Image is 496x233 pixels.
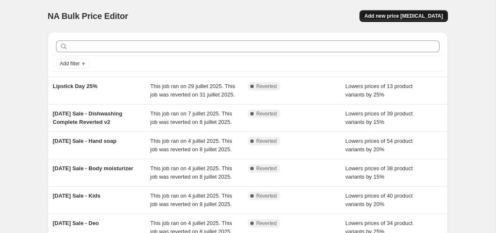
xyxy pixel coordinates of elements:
span: Add new price [MEDICAL_DATA] [365,13,443,19]
span: [DATE] Sale - Kids [53,193,100,199]
span: Reverted [256,193,277,199]
span: This job ran on 4 juillet 2025. This job was reverted on 8 juillet 2025. [150,165,232,180]
span: Reverted [256,110,277,117]
span: Lipstick Day 25% [53,83,97,89]
span: [DATE] Sale - Hand soap [53,138,116,144]
span: [DATE] Sale - Dishwashing Complete Reverted v2 [53,110,122,125]
button: Add filter [56,59,90,69]
span: Lowers prices of 40 product variants by 20% [346,193,413,207]
span: Lowers prices of 54 product variants by 20% [346,138,413,153]
span: Reverted [256,220,277,227]
button: Add new price [MEDICAL_DATA] [359,10,448,22]
span: Reverted [256,165,277,172]
span: Lowers prices of 39 product variants by 15% [346,110,413,125]
span: NA Bulk Price Editor [48,11,128,21]
span: Lowers prices of 38 product variants by 15% [346,165,413,180]
span: Reverted [256,138,277,145]
span: This job ran on 4 juillet 2025. This job was reverted on 8 juillet 2025. [150,138,232,153]
span: [DATE] Sale - Body moisturizer [53,165,133,171]
span: This job ran on 7 juillet 2025. This job was reverted on 8 juillet 2025. [150,110,232,125]
span: Reverted [256,83,277,90]
span: Add filter [60,60,80,67]
span: This job ran on 29 juillet 2025. This job was reverted on 31 juillet 2025. [150,83,235,98]
span: [DATE] Sale - Deo [53,220,99,226]
span: Lowers prices of 13 product variants by 25% [346,83,413,98]
span: This job ran on 4 juillet 2025. This job was reverted on 8 juillet 2025. [150,193,232,207]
